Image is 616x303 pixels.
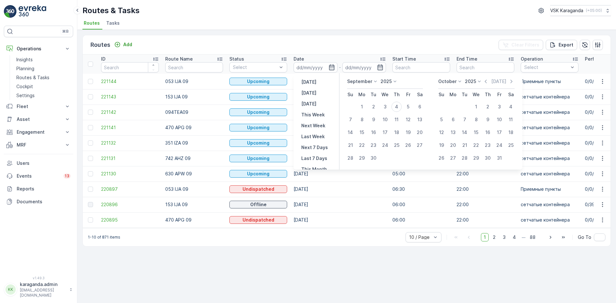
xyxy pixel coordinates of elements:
[229,201,287,208] button: Offline
[448,153,458,163] div: 27
[483,140,493,150] div: 23
[62,29,69,34] p: ⌘B
[500,233,509,241] span: 3
[101,155,159,162] a: 221131
[247,94,269,100] p: Upcoming
[481,233,489,241] span: 1
[290,105,389,120] td: [DATE]
[448,140,458,150] div: 20
[301,166,327,173] p: This Month
[88,217,93,223] div: Toggle Row Selected
[471,153,481,163] div: 29
[4,276,73,280] span: v 1.49.3
[247,124,269,131] p: Upcoming
[243,217,274,223] p: Undispatched
[522,233,526,241] p: ...
[101,171,159,177] span: 221130
[471,102,481,112] div: 1
[550,5,611,16] button: VSK Karaganda(+05:00)
[290,181,389,197] td: [DATE]
[17,129,60,135] p: Engagement
[299,122,328,130] button: Next Week
[90,40,110,49] p: Routes
[84,20,100,26] span: Routes
[357,114,367,125] div: 8
[550,7,583,14] p: VSK Karaganda
[247,140,269,146] p: Upcoming
[494,127,504,138] div: 17
[88,187,93,192] div: Toggle Row Selected
[229,170,287,178] button: Upcoming
[391,89,402,100] th: Thursday
[101,201,159,208] a: 220896
[457,56,477,62] p: End Time
[459,114,470,125] div: 7
[290,151,389,166] td: [DATE]
[470,89,482,100] th: Wednesday
[299,155,330,162] button: Last 7 Days
[16,83,33,90] p: Cockpit
[229,216,287,224] button: Undispatched
[301,144,328,151] p: Next 7 Days
[380,127,390,138] div: 17
[16,74,49,81] p: Routes & Tasks
[301,112,325,118] p: This Week
[518,74,582,89] td: Приемные пункты
[162,89,226,105] td: 153 IJA 09
[123,41,132,48] p: Add
[380,114,390,125] div: 10
[4,100,73,113] button: Fleet
[342,62,386,72] input: dd/mm/yyyy
[392,62,450,72] input: Search
[447,89,459,100] th: Monday
[101,140,159,146] a: 221132
[4,157,73,170] a: Users
[101,62,159,72] input: Search
[368,114,379,125] div: 9
[290,166,389,181] td: [DATE]
[229,139,287,147] button: Upcoming
[290,74,389,89] td: [DATE]
[415,102,425,112] div: 6
[88,94,93,99] div: Toggle Row Selected
[379,89,391,100] th: Wednesday
[17,103,60,110] p: Fleet
[389,212,453,228] td: 06:00
[88,202,93,207] div: Toggle Row Selected
[101,124,159,131] span: 221141
[101,56,106,62] p: ID
[82,5,140,16] p: Routes & Tasks
[88,79,93,84] div: Toggle Row Selected
[299,111,327,119] button: This Week
[546,40,577,50] button: Export
[162,166,226,181] td: 630 APW 09
[290,120,389,135] td: [DATE]
[14,55,73,64] a: Insights
[17,173,60,179] p: Events
[229,124,287,131] button: Upcoming
[494,153,504,163] div: 31
[389,181,453,197] td: 06:30
[88,171,93,176] div: Toggle Row Selected
[112,41,135,48] button: Add
[301,155,327,162] p: Last 7 Days
[233,64,277,71] p: Select
[247,171,269,177] p: Upcoming
[16,65,34,72] p: Planning
[101,217,159,223] a: 220895
[162,181,226,197] td: 053 IJA 09
[299,133,327,140] button: Last Week
[518,120,582,135] td: сетчатыe контейнера
[585,56,613,62] p: Performance
[106,20,120,26] span: Tasks
[465,78,476,85] p: 2025
[415,127,425,138] div: 20
[494,102,504,112] div: 3
[17,142,60,148] p: MRF
[403,102,413,112] div: 5
[391,114,402,125] div: 11
[101,94,159,100] a: 221143
[101,78,159,85] a: 221144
